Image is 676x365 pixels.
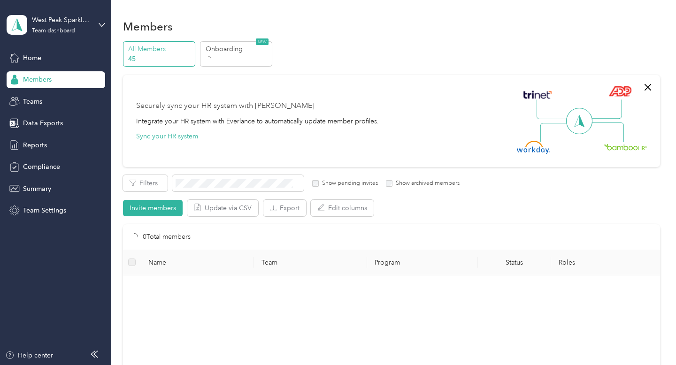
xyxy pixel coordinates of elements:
[136,131,198,141] button: Sync your HR system
[254,250,367,275] th: Team
[123,175,168,191] button: Filters
[32,15,91,25] div: West Peak Sparkling Spirits
[263,200,306,216] button: Export
[521,88,554,101] img: Trinet
[319,179,378,188] label: Show pending invites
[123,22,173,31] h1: Members
[623,312,676,365] iframe: Everlance-gr Chat Button Frame
[206,44,269,54] p: Onboarding
[23,205,66,215] span: Team Settings
[367,250,477,275] th: Program
[148,259,246,266] span: Name
[23,162,60,172] span: Compliance
[32,28,75,34] div: Team dashboard
[143,232,191,242] p: 0 Total members
[187,200,258,216] button: Update via CSV
[604,144,647,150] img: BambooHR
[23,53,41,63] span: Home
[23,97,42,106] span: Teams
[392,179,460,188] label: Show archived members
[517,141,550,154] img: Workday
[551,250,664,275] th: Roles
[128,44,192,54] p: All Members
[23,118,63,128] span: Data Exports
[591,122,624,143] img: Line Right Down
[123,200,183,216] button: Invite members
[478,250,552,275] th: Status
[311,200,374,216] button: Edit columns
[5,350,53,360] button: Help center
[128,54,192,64] p: 45
[136,100,315,112] div: Securely sync your HR system with [PERSON_NAME]
[23,140,47,150] span: Reports
[23,184,51,194] span: Summary
[136,116,379,126] div: Integrate your HR system with Everlance to automatically update member profiles.
[608,86,631,97] img: ADP
[256,38,269,45] span: NEW
[537,99,569,120] img: Line Left Up
[589,99,622,119] img: Line Right Up
[540,122,573,142] img: Line Left Down
[141,250,254,275] th: Name
[23,75,52,84] span: Members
